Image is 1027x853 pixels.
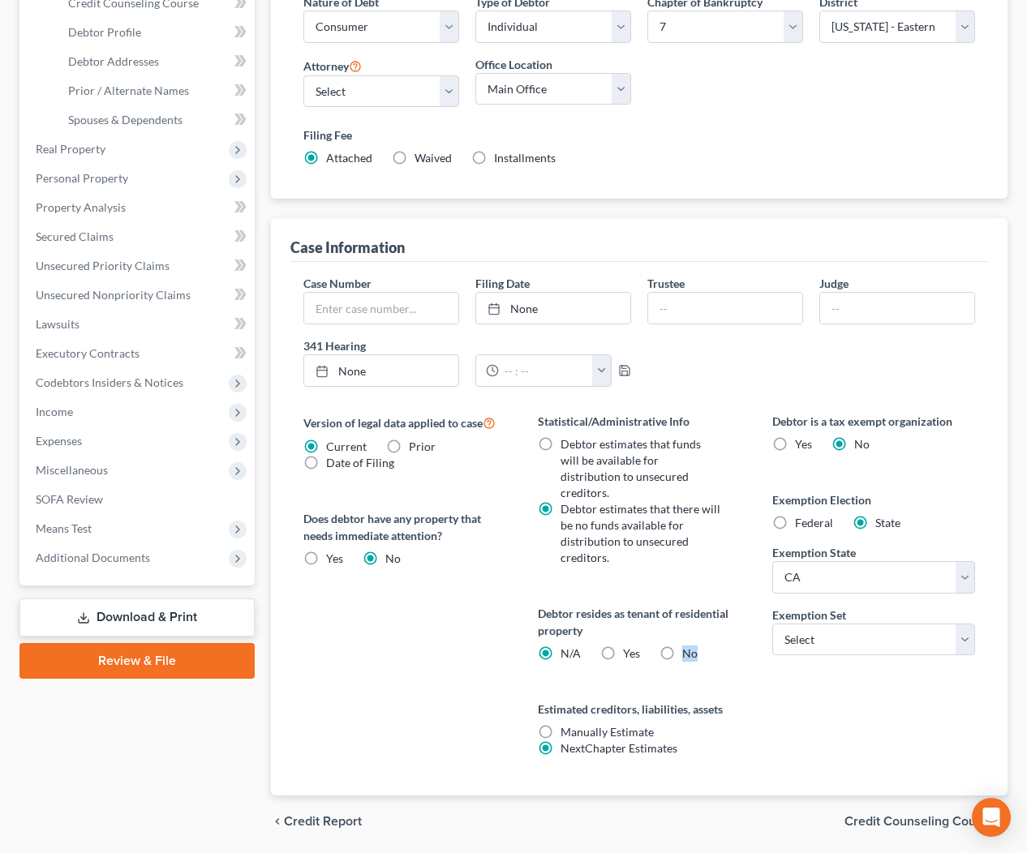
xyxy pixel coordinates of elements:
input: Enter case number... [304,293,458,324]
span: Secured Claims [36,229,114,243]
span: Yes [326,551,343,565]
div: Open Intercom Messenger [972,798,1011,837]
a: Unsecured Nonpriority Claims [23,281,255,310]
span: Unsecured Nonpriority Claims [36,288,191,302]
span: Debtor estimates that funds will be available for distribution to unsecured creditors. [561,437,701,499]
a: Download & Print [19,598,255,637]
label: Exemption Election [772,491,974,508]
span: Prior [409,439,436,453]
button: Credit Counseling Course chevron_right [844,815,1008,828]
span: Personal Property [36,171,128,185]
label: Exemption State [772,544,856,561]
label: Debtor is a tax exempt organization [772,413,974,430]
span: Debtor Addresses [68,54,159,68]
span: Installments [494,151,556,165]
label: Debtor resides as tenant of residential property [538,605,740,639]
a: Unsecured Priority Claims [23,251,255,281]
a: Lawsuits [23,310,255,339]
span: No [854,437,870,451]
span: Real Property [36,142,105,156]
span: Expenses [36,434,82,448]
span: State [875,516,900,529]
span: N/A [561,646,581,660]
a: Review & File [19,643,255,679]
span: Prior / Alternate Names [68,84,189,97]
span: Unsecured Priority Claims [36,259,170,272]
span: Means Test [36,521,92,535]
a: None [476,293,630,324]
span: Executory Contracts [36,346,140,360]
span: No [682,646,698,660]
span: Miscellaneous [36,463,108,477]
span: Lawsuits [36,317,79,331]
a: Executory Contracts [23,339,255,368]
label: Does debtor have any property that needs immediate attention? [303,510,505,544]
a: Prior / Alternate Names [55,76,255,105]
span: Codebtors Insiders & Notices [36,375,183,389]
input: -- [820,293,974,324]
span: Income [36,405,73,418]
span: NextChapter Estimates [561,741,677,755]
label: Exemption Set [772,607,846,624]
label: Estimated creditors, liabilities, assets [538,701,740,718]
span: Credit Counseling Course [844,815,995,828]
label: Office Location [475,56,552,73]
span: Date of Filing [326,456,394,469]
a: None [304,355,458,386]
span: Federal [795,516,833,529]
a: Secured Claims [23,222,255,251]
input: -- [648,293,802,324]
span: SOFA Review [36,492,103,506]
span: Manually Estimate [561,725,654,739]
label: Filing Date [475,275,530,292]
label: Version of legal data applied to case [303,413,505,432]
span: No [385,551,401,565]
span: Waived [415,151,452,165]
a: Property Analysis [23,193,255,222]
label: 341 Hearing [295,337,639,354]
div: Case Information [290,238,405,257]
i: chevron_left [271,815,284,828]
span: Property Analysis [36,200,126,214]
label: Judge [819,275,849,292]
span: Debtor estimates that there will be no funds available for distribution to unsecured creditors. [561,502,720,564]
a: Debtor Addresses [55,47,255,76]
span: Credit Report [284,815,362,828]
label: Filing Fee [303,126,976,144]
span: Yes [795,437,812,451]
label: Statistical/Administrative Info [538,413,740,430]
a: Debtor Profile [55,18,255,47]
span: Current [326,439,367,453]
span: Spouses & Dependents [68,113,183,126]
label: Trustee [647,275,685,292]
span: Yes [623,646,640,660]
input: -- : -- [499,355,593,386]
span: Additional Documents [36,551,150,564]
label: Attorney [303,56,362,75]
span: Debtor Profile [68,25,141,39]
label: Case Number [303,275,372,292]
a: SOFA Review [23,485,255,514]
span: Attached [326,151,372,165]
a: Spouses & Dependents [55,105,255,135]
button: chevron_left Credit Report [271,815,362,828]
